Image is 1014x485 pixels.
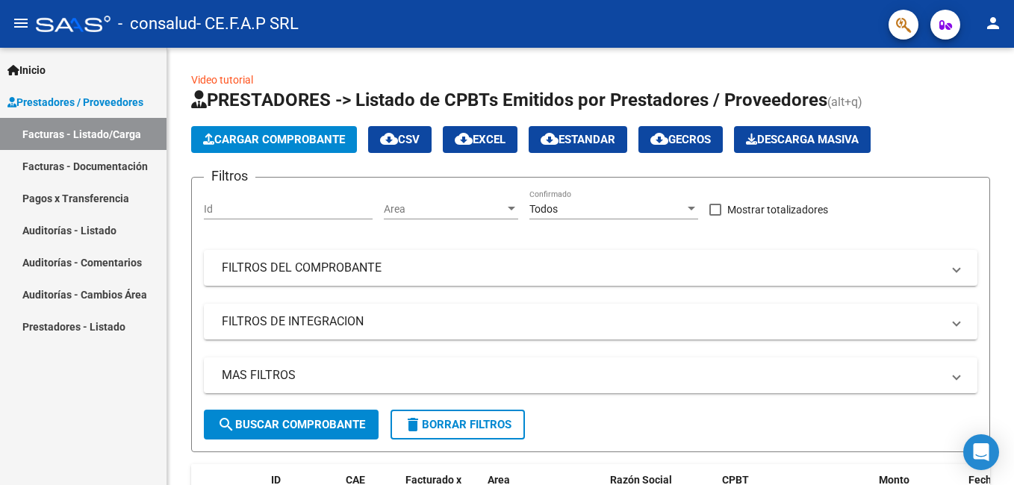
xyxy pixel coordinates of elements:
div: Open Intercom Messenger [963,434,999,470]
mat-panel-title: MAS FILTROS [222,367,942,384]
span: (alt+q) [827,95,862,109]
mat-icon: cloud_download [650,130,668,148]
mat-panel-title: FILTROS DE INTEGRACION [222,313,942,330]
span: Area [384,203,505,216]
button: Buscar Comprobante [204,410,379,439]
mat-icon: menu [12,14,30,32]
mat-expansion-panel-header: MAS FILTROS [204,357,977,393]
mat-icon: person [984,14,1002,32]
button: Cargar Comprobante [191,126,357,153]
button: Descarga Masiva [734,126,871,153]
span: PRESTADORES -> Listado de CPBTs Emitidos por Prestadores / Proveedores [191,90,827,110]
span: Cargar Comprobante [203,133,345,146]
span: Borrar Filtros [404,418,511,431]
mat-expansion-panel-header: FILTROS DE INTEGRACION [204,304,977,339]
mat-icon: cloud_download [541,130,559,148]
button: Gecros [638,126,723,153]
span: Prestadores / Proveedores [7,94,143,110]
button: Estandar [529,126,627,153]
a: Video tutorial [191,74,253,86]
app-download-masive: Descarga masiva de comprobantes (adjuntos) [734,126,871,153]
span: Mostrar totalizadores [727,201,828,219]
button: Borrar Filtros [391,410,525,439]
span: EXCEL [455,133,506,146]
span: Todos [529,203,558,215]
button: EXCEL [443,126,517,153]
span: Gecros [650,133,711,146]
span: - consalud [118,7,196,40]
span: Inicio [7,62,46,78]
mat-expansion-panel-header: FILTROS DEL COMPROBANTE [204,250,977,286]
span: - CE.F.A.P SRL [196,7,299,40]
mat-icon: cloud_download [380,130,398,148]
mat-icon: search [217,416,235,434]
h3: Filtros [204,166,255,187]
button: CSV [368,126,432,153]
mat-panel-title: FILTROS DEL COMPROBANTE [222,260,942,276]
span: CSV [380,133,420,146]
span: Descarga Masiva [746,133,859,146]
span: Estandar [541,133,615,146]
mat-icon: cloud_download [455,130,473,148]
span: Buscar Comprobante [217,418,365,431]
mat-icon: delete [404,416,422,434]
